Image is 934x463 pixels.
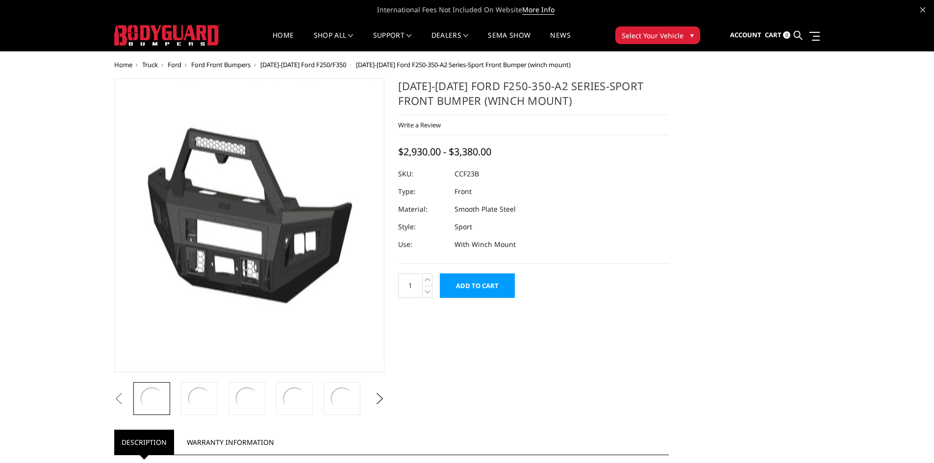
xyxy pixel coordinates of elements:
[398,200,447,218] dt: Material:
[114,25,220,46] img: BODYGUARD BUMPERS
[114,60,132,69] a: Home
[398,145,491,158] span: $2,930.00 - $3,380.00
[398,78,669,115] h1: [DATE]-[DATE] Ford F250-350-A2 Series-Sport Front Bumper (winch mount)
[372,391,387,406] button: Next
[454,183,472,200] dd: Front
[328,385,355,412] img: 2023-2025 Ford F250-350-A2 Series-Sport Front Bumper (winch mount)
[454,236,516,253] dd: With Winch Mount
[522,5,555,15] a: More Info
[398,121,441,129] a: Write a Review
[488,32,530,51] a: SEMA Show
[273,32,294,51] a: Home
[454,165,479,183] dd: CCF23B
[398,165,447,183] dt: SKU:
[765,22,790,49] a: Cart 0
[765,30,782,39] span: Cart
[398,236,447,253] dt: Use:
[117,81,382,369] img: 2023-2025 Ford F250-350-A2 Series-Sport Front Bumper (winch mount)
[454,200,516,218] dd: Smooth Plate Steel
[168,60,181,69] a: Ford
[142,60,158,69] a: Truck
[398,218,447,236] dt: Style:
[356,60,571,69] span: [DATE]-[DATE] Ford F250-350-A2 Series-Sport Front Bumper (winch mount)
[454,218,472,236] dd: Sport
[191,60,251,69] a: Ford Front Bumpers
[622,30,683,41] span: Select Your Vehicle
[179,430,281,455] a: Warranty Information
[114,430,174,455] a: Description
[690,30,694,40] span: ▾
[186,385,213,412] img: 2023-2025 Ford F250-350-A2 Series-Sport Front Bumper (winch mount)
[550,32,570,51] a: News
[431,32,469,51] a: Dealers
[730,22,761,49] a: Account
[730,30,761,39] span: Account
[138,385,165,412] img: 2023-2025 Ford F250-350-A2 Series-Sport Front Bumper (winch mount)
[114,78,385,372] a: 2023-2025 Ford F250-350-A2 Series-Sport Front Bumper (winch mount)
[615,26,700,44] button: Select Your Vehicle
[314,32,353,51] a: shop all
[233,385,260,412] img: 2023-2025 Ford F250-350-A2 Series-Sport Front Bumper (winch mount)
[281,385,308,412] img: 2023-2025 Ford F250-350-A2 Series-Sport Front Bumper (winch mount)
[260,60,346,69] a: [DATE]-[DATE] Ford F250/F350
[373,32,412,51] a: Support
[440,273,515,298] input: Add to Cart
[783,31,790,39] span: 0
[398,183,447,200] dt: Type:
[112,391,126,406] button: Previous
